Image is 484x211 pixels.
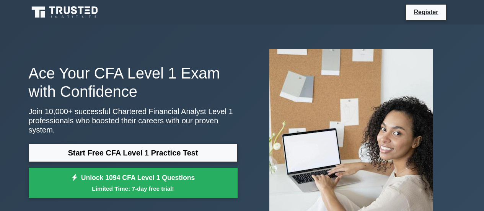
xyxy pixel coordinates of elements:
small: Limited Time: 7-day free trial! [38,184,228,193]
a: Start Free CFA Level 1 Practice Test [29,144,238,162]
p: Join 10,000+ successful Chartered Financial Analyst Level 1 professionals who boosted their caree... [29,107,238,134]
a: Register [409,7,443,17]
h1: Ace Your CFA Level 1 Exam with Confidence [29,64,238,101]
a: Unlock 1094 CFA Level 1 QuestionsLimited Time: 7-day free trial! [29,168,238,198]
